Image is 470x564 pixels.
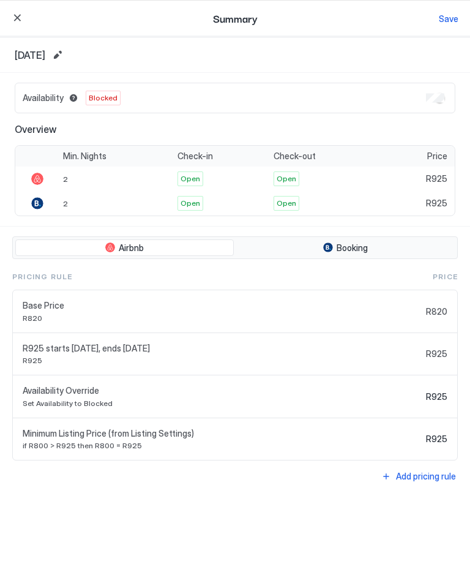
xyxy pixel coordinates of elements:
[427,151,447,162] span: Price
[23,300,421,311] span: Base Price
[63,199,68,208] span: 2
[426,348,447,359] span: R925
[337,243,368,254] span: Booking
[437,10,460,27] button: Save
[236,239,455,257] button: Booking
[23,343,421,354] span: R925 starts [DATE], ends [DATE]
[277,198,296,209] span: Open
[439,12,458,25] div: Save
[50,48,65,62] button: Edit date range
[23,385,421,396] span: Availability Override
[23,92,64,103] span: Availability
[177,151,213,162] span: Check-in
[181,198,200,209] span: Open
[63,175,68,184] span: 2
[23,356,421,365] span: R925
[396,470,456,483] div: Add pricing rule
[181,173,200,184] span: Open
[15,49,45,61] span: [DATE]
[15,239,234,257] button: Airbnb
[66,91,81,105] button: Blocked dates override all pricing rules and remain unavailable until manually unblocked
[63,151,106,162] span: Min. Nights
[433,271,458,282] span: Price
[23,314,421,323] span: R820
[426,391,447,402] span: R925
[426,198,447,209] span: R925
[23,441,421,450] span: if R800 > R925 then R800 = R925
[379,468,458,484] button: Add pricing rule
[12,236,458,260] div: tab-group
[274,151,316,162] span: Check-out
[277,173,296,184] span: Open
[119,243,144,254] span: Airbnb
[213,10,258,26] span: Summary
[23,428,421,439] span: Minimum Listing Price (from Listing Settings)
[426,306,447,317] span: R820
[23,399,421,408] span: Set Availability to Blocked
[89,92,117,103] span: Blocked
[426,173,447,184] span: R925
[426,434,447,445] span: R925
[12,271,72,282] span: Pricing Rule
[15,123,455,135] span: Overview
